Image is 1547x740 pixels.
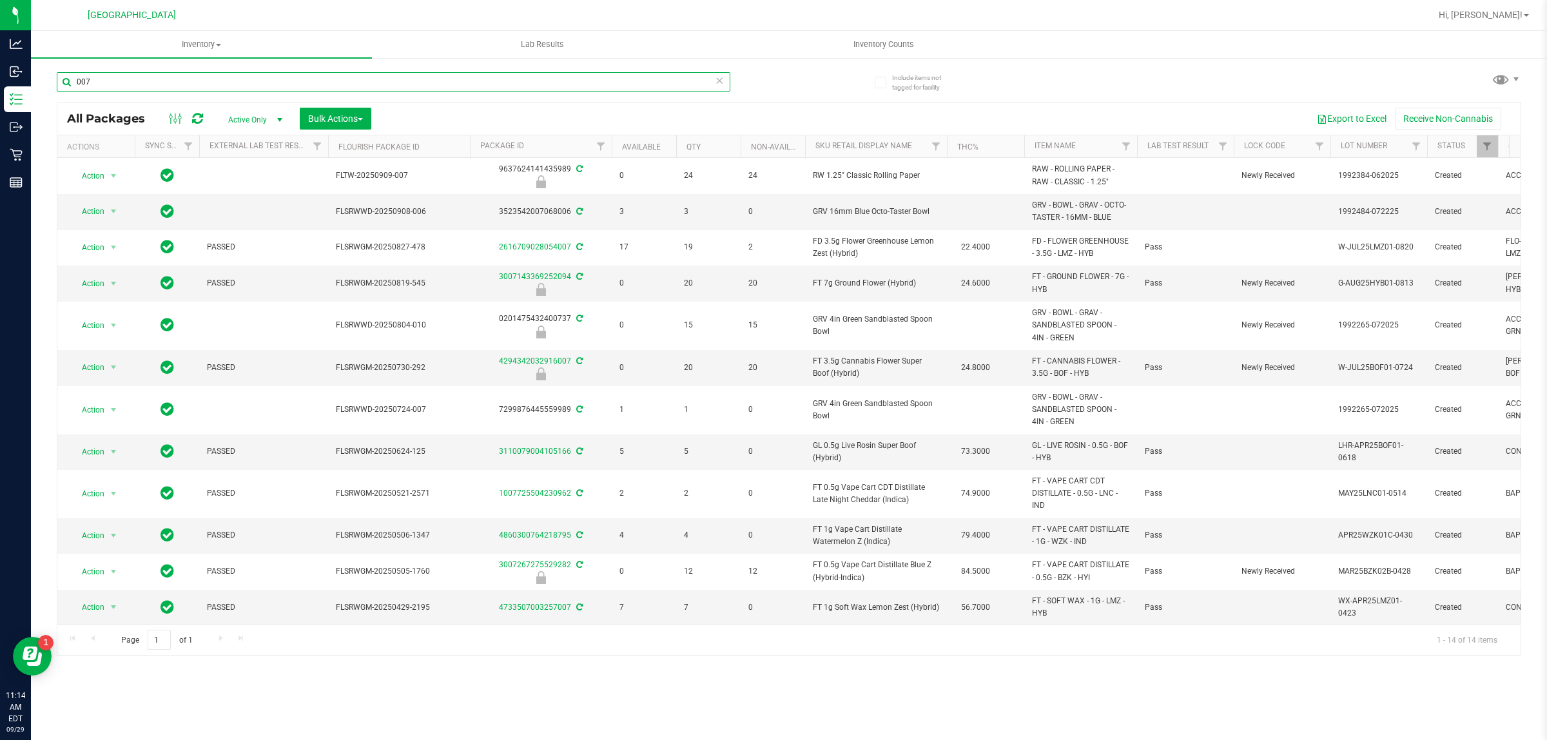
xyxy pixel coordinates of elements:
span: Pass [1145,362,1226,374]
span: RAW - ROLLING PAPER - RAW - CLASSIC - 1.25" [1032,163,1129,188]
a: Lock Code [1244,141,1285,150]
div: 7299876445559989 [468,404,614,416]
span: Pass [1145,241,1226,253]
span: FD 3.5g Flower Greenhouse Lemon Zest (Hybrid) [813,235,939,260]
span: Action [70,527,105,545]
span: Sync from Compliance System [574,603,583,612]
span: Sync from Compliance System [574,531,583,540]
span: 24.6000 [955,274,997,293]
span: PASSED [207,277,320,289]
span: W-JUL25BOF01-0724 [1338,362,1419,374]
span: 79.4000 [955,526,997,545]
span: MAY25LNC01-0514 [1338,487,1419,500]
span: Created [1435,277,1490,289]
span: MAR25BZK02B-0428 [1338,565,1419,578]
span: 7 [619,601,668,614]
span: Created [1435,170,1490,182]
span: 0 [619,362,668,374]
a: Sku Retail Display Name [815,141,912,150]
span: Newly Received [1241,362,1323,374]
span: 5 [684,445,733,458]
a: Filter [1116,135,1137,157]
span: select [106,443,122,461]
a: Filter [307,135,328,157]
a: Package ID [480,141,524,150]
span: Newly Received [1241,565,1323,578]
span: select [106,485,122,503]
span: 19 [684,241,733,253]
span: Action [70,202,105,220]
span: 0 [619,277,668,289]
span: 0 [619,319,668,331]
span: 1 [684,404,733,416]
a: Lot Number [1341,141,1387,150]
a: Filter [590,135,612,157]
span: FLSRWGM-20250730-292 [336,362,462,374]
span: 20 [748,362,797,374]
span: In Sync [161,484,174,502]
span: Created [1435,487,1490,500]
span: Action [70,401,105,419]
span: Bulk Actions [308,113,363,124]
span: In Sync [161,274,174,292]
a: 2616709028054007 [499,242,571,251]
span: Inventory Counts [836,39,931,50]
a: Flourish Package ID [338,142,420,151]
div: Newly Received [468,175,614,188]
button: Export to Excel [1309,108,1395,130]
span: 2 [748,241,797,253]
span: FD - FLOWER GREENHOUSE - 3.5G - LMZ - HYB [1032,235,1129,260]
a: Filter [178,135,199,157]
span: 56.7000 [955,598,997,617]
span: In Sync [161,202,174,220]
span: select [106,527,122,545]
button: Receive Non-Cannabis [1395,108,1501,130]
span: Created [1435,601,1490,614]
span: select [106,202,122,220]
span: 0 [748,601,797,614]
p: 11:14 AM EDT [6,690,25,725]
a: SKU [1508,141,1523,150]
span: G-AUG25HYB01-0813 [1338,277,1419,289]
a: 3007143369252094 [499,272,571,281]
span: FT 3.5g Cannabis Flower Super Boof (Hybrid) [813,355,939,380]
span: GRV 4in Green Sandblasted Spoon Bowl [813,313,939,338]
span: 0 [748,404,797,416]
span: FT - SOFT WAX - 1G - LMZ - HYB [1032,595,1129,619]
a: Item Name [1035,141,1076,150]
div: Newly Received [468,367,614,380]
a: Filter [1309,135,1330,157]
span: select [106,358,122,376]
span: FT - VAPE CART DISTILLATE - 0.5G - BZK - HYI [1032,559,1129,583]
span: select [106,316,122,335]
span: Sync from Compliance System [574,242,583,251]
span: Pass [1145,529,1226,541]
span: 1992484-072225 [1338,206,1419,218]
a: Filter [926,135,947,157]
span: 3 [684,206,733,218]
span: 1 [619,404,668,416]
a: Lab Test Result [1147,141,1209,150]
a: 4294342032916007 [499,356,571,365]
span: Created [1435,362,1490,374]
span: Include items not tagged for facility [892,73,957,92]
span: select [106,401,122,419]
span: 1992265-072025 [1338,319,1419,331]
span: 73.3000 [955,442,997,461]
span: Sync from Compliance System [574,489,583,498]
span: 15 [684,319,733,331]
span: In Sync [161,526,174,544]
span: FLSRWGM-20250506-1347 [336,529,462,541]
span: PASSED [207,241,320,253]
span: Pass [1145,277,1226,289]
span: Newly Received [1241,277,1323,289]
p: 09/29 [6,725,25,734]
span: Pass [1145,487,1226,500]
span: Hi, [PERSON_NAME]! [1439,10,1523,20]
span: 1 - 14 of 14 items [1426,630,1508,649]
span: 84.5000 [955,562,997,581]
span: select [106,239,122,257]
span: FLSRWGM-20250505-1760 [336,565,462,578]
span: In Sync [161,358,174,376]
span: FT 0.5g Vape Cart Distillate Blue Z (Hybrid-Indica) [813,559,939,583]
